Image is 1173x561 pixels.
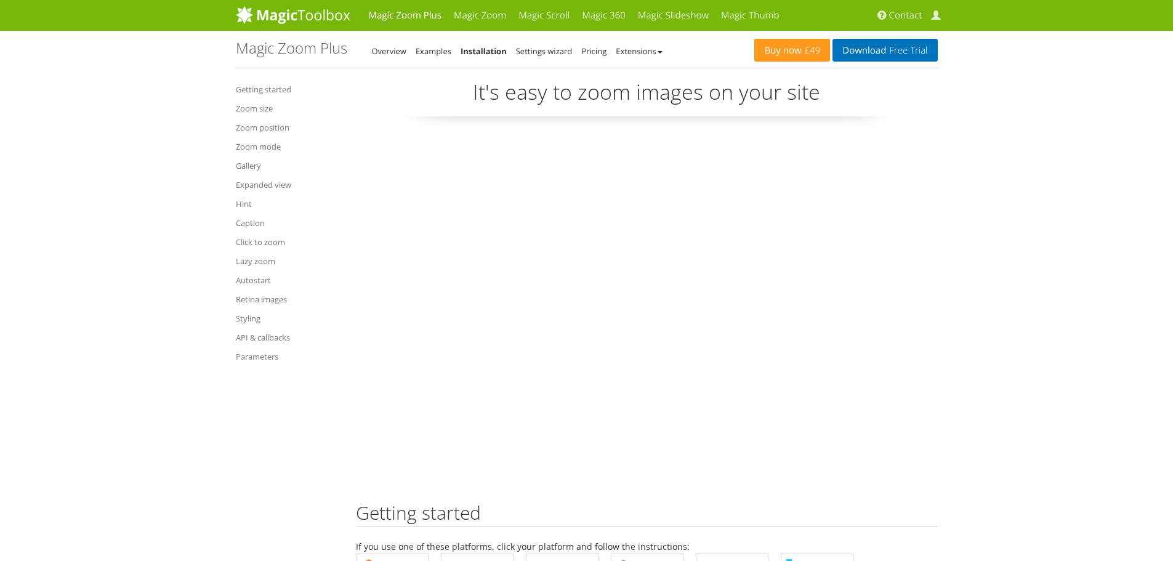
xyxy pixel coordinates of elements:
a: Extensions [616,46,662,57]
a: Click to zoom [236,235,337,249]
h2: Getting started [356,502,938,527]
a: Lazy zoom [236,254,337,268]
a: Settings wizard [516,46,573,57]
a: Expanded view [236,177,337,192]
a: Autostart [236,273,337,288]
a: DownloadFree Trial [832,39,937,62]
img: MagicToolbox.com - Image tools for your website [236,6,350,24]
a: Zoom size [236,101,337,116]
a: Overview [372,46,406,57]
a: Buy now£49 [754,39,830,62]
a: Pricing [581,46,607,57]
span: Free Trial [886,46,927,55]
a: Retina images [236,292,337,307]
h1: Magic Zoom Plus [236,40,347,56]
a: Getting started [236,82,337,97]
a: Zoom mode [236,139,337,154]
a: Examples [416,46,451,57]
span: Contact [889,9,922,22]
a: Caption [236,216,337,230]
a: Installation [461,46,507,57]
a: Zoom position [236,120,337,135]
a: API & callbacks [236,330,337,345]
a: Gallery [236,158,337,173]
p: It's easy to zoom images on your site [356,78,938,116]
a: Styling [236,311,337,326]
span: £49 [802,46,821,55]
a: Parameters [236,349,337,364]
a: Hint [236,196,337,211]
